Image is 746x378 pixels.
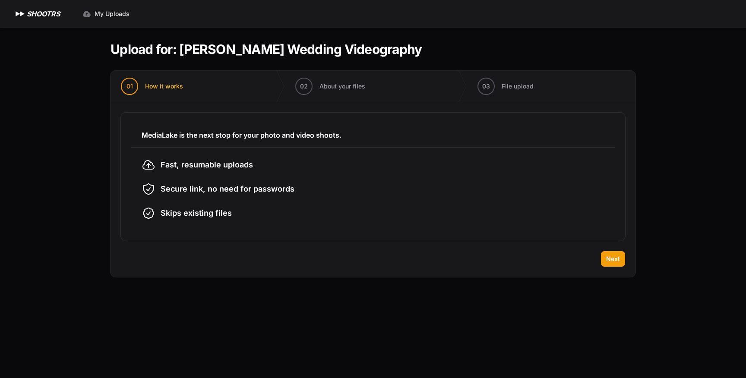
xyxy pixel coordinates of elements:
span: Skips existing files [161,207,232,219]
button: 03 File upload [467,71,544,102]
img: SHOOTRS [14,9,27,19]
span: How it works [145,82,183,91]
h1: Upload for: [PERSON_NAME] Wedding Videography [111,41,422,57]
a: My Uploads [77,6,135,22]
span: 03 [482,82,490,91]
button: 02 About your files [285,71,376,102]
span: My Uploads [95,9,130,18]
span: Fast, resumable uploads [161,159,253,171]
h3: MediaLake is the next stop for your photo and video shoots. [142,130,604,140]
span: 01 [126,82,133,91]
button: Next [601,251,625,267]
span: 02 [300,82,308,91]
button: 01 How it works [111,71,193,102]
span: Secure link, no need for passwords [161,183,294,195]
span: File upload [502,82,534,91]
span: Next [606,255,620,263]
a: SHOOTRS SHOOTRS [14,9,60,19]
span: About your files [319,82,365,91]
h1: SHOOTRS [27,9,60,19]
